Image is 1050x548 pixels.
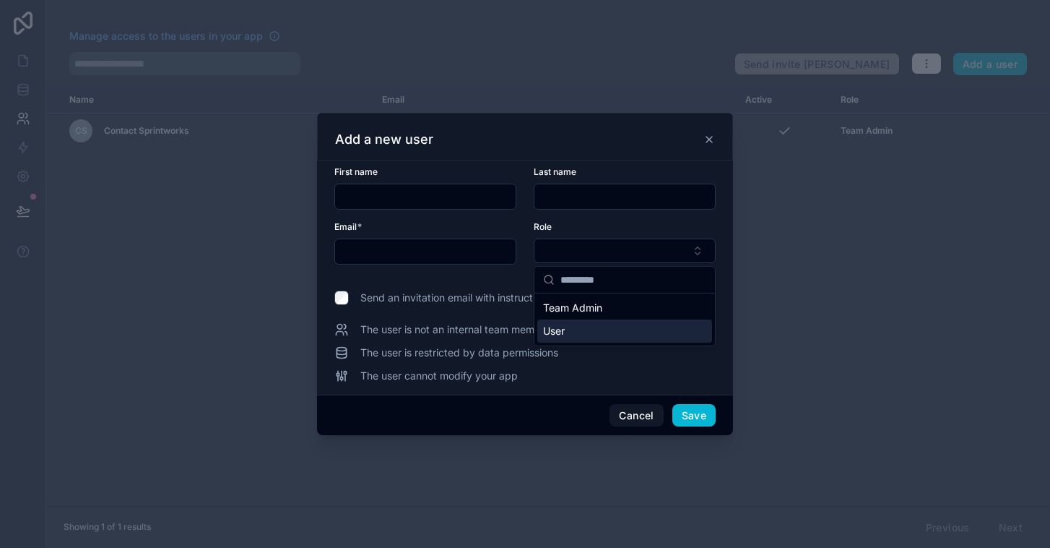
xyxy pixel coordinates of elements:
[334,166,378,177] span: First name
[534,239,716,263] button: Select Button
[335,131,433,148] h3: Add a new user
[672,404,716,427] button: Save
[534,166,576,177] span: Last name
[334,221,357,232] span: Email
[609,404,663,427] button: Cancel
[360,369,518,383] span: The user cannot modify your app
[334,291,349,305] input: Send an invitation email with instructions to log in
[360,291,592,305] span: Send an invitation email with instructions to log in
[534,294,715,346] div: Suggestions
[543,324,565,338] span: User
[360,346,558,360] span: The user is restricted by data permissions
[534,221,552,232] span: Role
[543,301,602,315] span: Team Admin
[360,322,550,337] span: The user is not an internal team member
